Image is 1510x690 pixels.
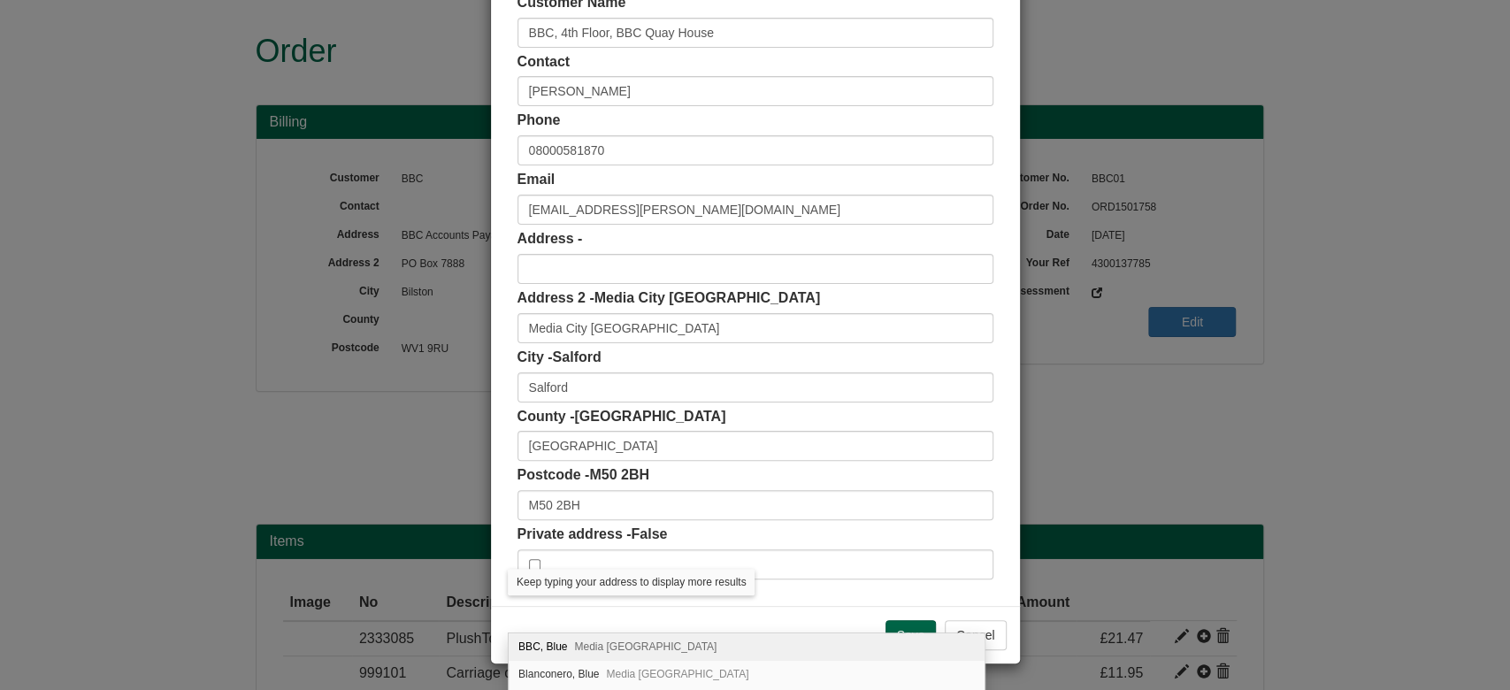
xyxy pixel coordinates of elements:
span: M50 2BH [589,467,649,482]
label: Email [517,170,556,190]
span: Salford [553,349,602,364]
label: County - [517,407,726,427]
span: False [631,526,667,541]
div: Keep typing your address to display more results [508,569,755,595]
span: Media [GEOGRAPHIC_DATA] [574,640,717,653]
label: Phone [517,111,561,131]
label: Address - [517,229,583,249]
span: Media City [GEOGRAPHIC_DATA] [594,290,820,305]
div: Blanconero, Blue [509,661,985,688]
input: Save [885,620,937,650]
label: Contact [517,52,571,73]
span: Media [GEOGRAPHIC_DATA] [606,668,748,680]
div: BBC, Blue [509,633,985,661]
button: Cancel [945,620,1007,650]
label: Address 2 - [517,288,821,309]
span: [GEOGRAPHIC_DATA] [574,409,725,424]
label: Private address - [517,525,668,545]
label: City - [517,348,602,368]
label: Postcode - [517,465,649,486]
